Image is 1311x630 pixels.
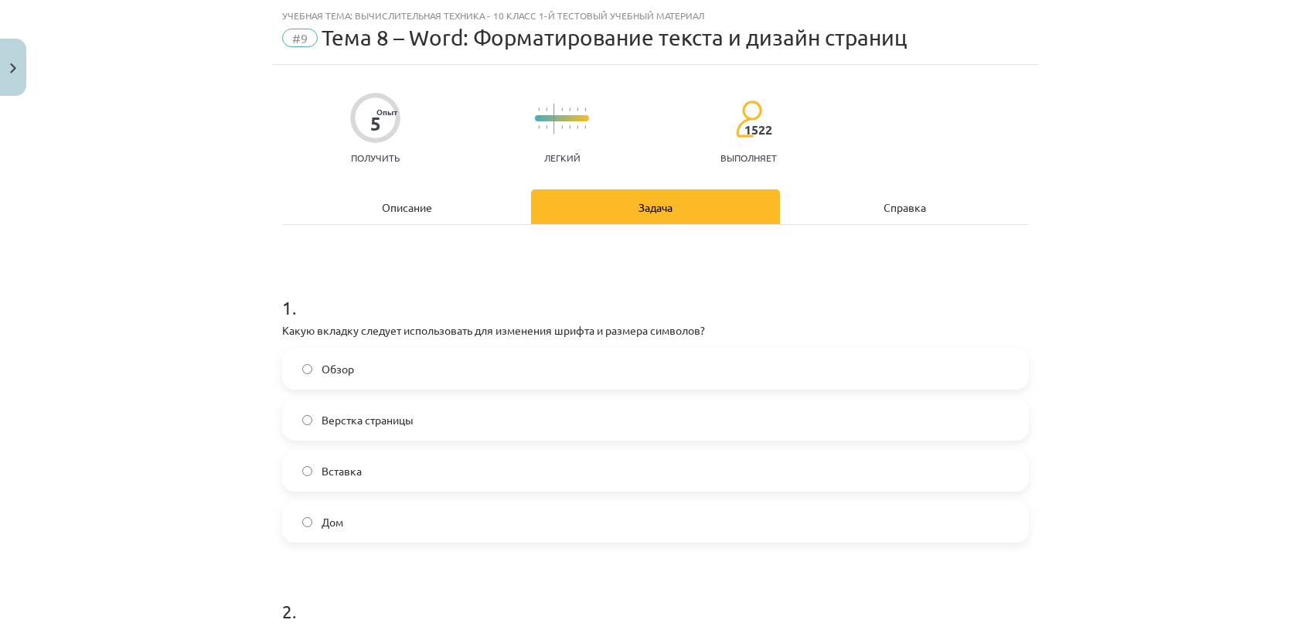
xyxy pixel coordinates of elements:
[282,189,531,224] div: Описание
[322,361,354,377] span: Обзор
[302,466,312,476] input: Вставка
[569,107,570,111] img: icon-short-line-57e1e144782c952c97e751825c79c345078a6d821885a25fce030b3d8c18986b.svg
[538,125,540,129] img: icon-short-line-57e1e144782c952c97e751825c79c345078a6d821885a25fce030b3d8c18986b.svg
[546,125,547,129] img: icon-short-line-57e1e144782c952c97e751825c79c345078a6d821885a25fce030b3d8c18986b.svg
[302,517,312,527] input: Дом
[780,189,1029,224] div: Справка
[322,514,343,530] span: Дом
[322,412,414,428] span: Верстка страницы
[584,125,586,129] img: icon-short-line-57e1e144782c952c97e751825c79c345078a6d821885a25fce030b3d8c18986b.svg
[538,107,540,111] img: icon-short-line-57e1e144782c952c97e751825c79c345078a6d821885a25fce030b3d8c18986b.svg
[302,415,312,425] input: Верстка страницы
[744,123,772,137] span: 1522
[322,463,362,479] span: Вставка
[350,152,400,163] p: Получить
[282,574,1029,621] h1: 2 .
[720,152,777,163] p: Выполняет
[282,270,1029,318] h1: 1 .
[302,364,312,374] input: Обзор
[322,25,907,50] span: Тема 8 – Word: Форматирование текста и дизайн страниц
[10,63,16,73] img: icon-close-lesson-0947bae3869378f0d4975bcd49f059093ad1ed9edebbc8119c70593378902aed.svg
[584,107,586,111] img: icon-short-line-57e1e144782c952c97e751825c79c345078a6d821885a25fce030b3d8c18986b.svg
[376,107,397,116] span: Опыт
[569,125,570,129] img: icon-short-line-57e1e144782c952c97e751825c79c345078a6d821885a25fce030b3d8c18986b.svg
[282,322,1029,339] p: Какую вкладку следует использовать для изменения шрифта и размера символов?
[282,29,318,47] span: #9
[282,10,1029,21] div: Учебная тема: Вычислительная техника - 10 класс 1-й тестовый учебный материал
[546,107,547,111] img: icon-short-line-57e1e144782c952c97e751825c79c345078a6d821885a25fce030b3d8c18986b.svg
[577,125,578,129] img: icon-short-line-57e1e144782c952c97e751825c79c345078a6d821885a25fce030b3d8c18986b.svg
[561,107,563,111] img: icon-short-line-57e1e144782c952c97e751825c79c345078a6d821885a25fce030b3d8c18986b.svg
[553,104,555,134] img: icon-long-line-d9ea69661e0d244f92f715978eff75569469978d946b2353a9bb055b3ed8787d.svg
[370,113,381,135] div: 5
[577,107,578,111] img: icon-short-line-57e1e144782c952c97e751825c79c345078a6d821885a25fce030b3d8c18986b.svg
[531,189,780,224] div: Задача
[735,100,762,138] img: students-c634bb4e5e11cddfef0936a35e636f08e4e9abd3cc4e673bd6f9a4125e45ecb1.svg
[561,125,563,129] img: icon-short-line-57e1e144782c952c97e751825c79c345078a6d821885a25fce030b3d8c18986b.svg
[544,152,581,163] p: Легкий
